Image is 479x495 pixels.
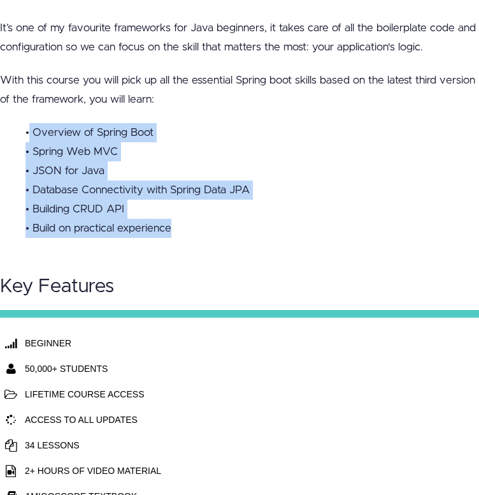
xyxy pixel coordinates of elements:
li: • Building CRUD API [25,200,479,219]
td: 2+ HOURS OF VIDEO MATERIAL [22,458,164,484]
li: • Overview of Spring Boot [25,123,479,142]
td: ACCESS TO ALL UPDATES [22,407,164,432]
td: 34 LESSONS [22,432,164,458]
li: • Spring Web MVC [25,142,479,161]
li: • Database Connectivity with Spring Data JPA [25,181,479,200]
li: • JSON for Java [25,161,479,181]
td: LIFETIME COURSE ACCESS [22,381,164,407]
th: 50,000+ STUDENTS [22,356,164,381]
th: BEGINNER [22,330,164,356]
li: • Build on practical experience [25,219,479,238]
